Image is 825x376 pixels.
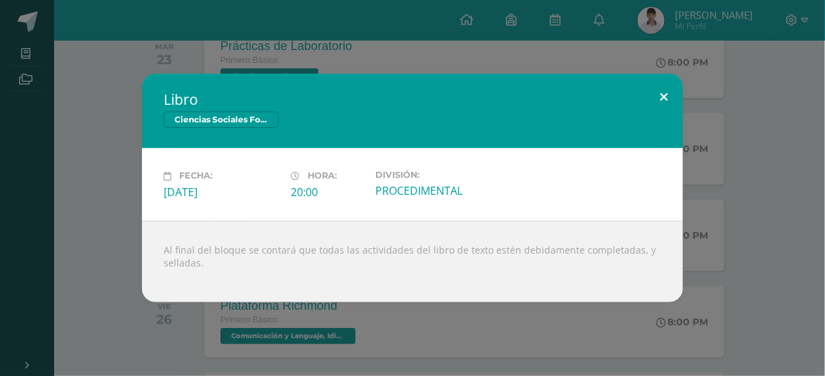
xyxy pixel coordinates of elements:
[179,171,212,181] span: Fecha:
[164,112,279,128] span: Ciencias Sociales Formación Ciudadana e Interculturalidad
[291,185,364,199] div: 20:00
[644,74,683,120] button: Close (Esc)
[375,170,492,180] label: División:
[142,221,683,302] div: Al final del bloque se contará que todas las actividades del libro de texto estén debidamente com...
[164,90,661,109] h2: Libro
[375,183,492,198] div: PROCEDIMENTAL
[308,171,337,181] span: Hora:
[164,185,280,199] div: [DATE]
